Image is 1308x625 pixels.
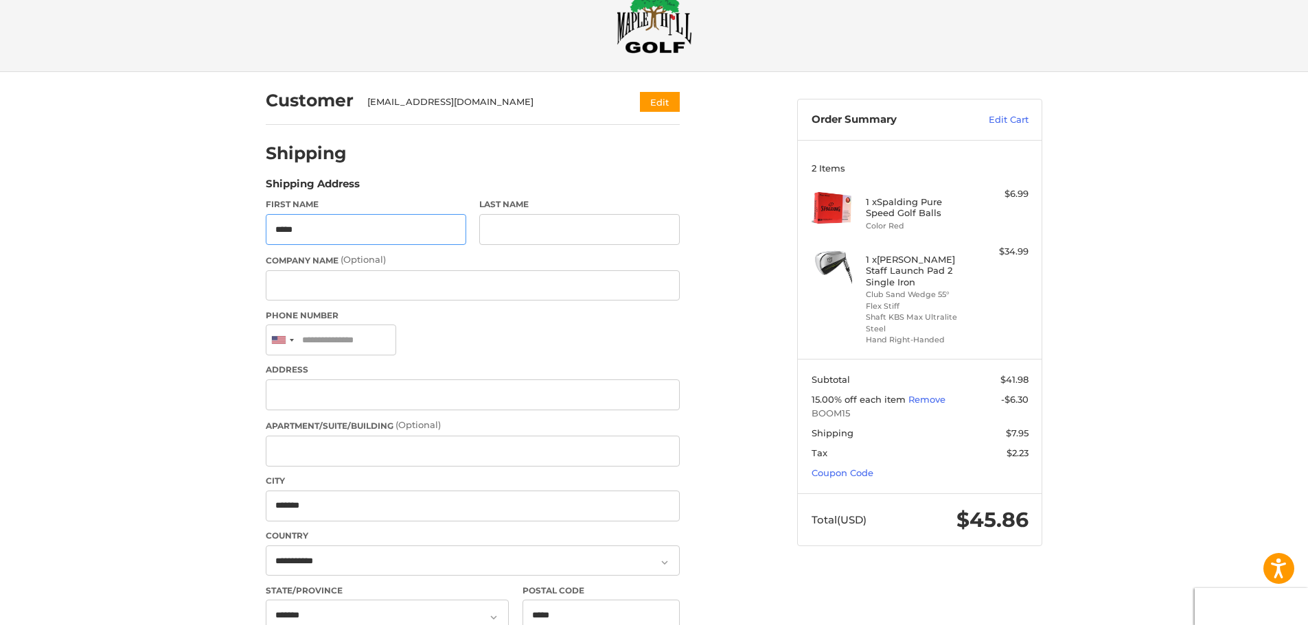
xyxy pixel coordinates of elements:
h4: 1 x [PERSON_NAME] Staff Launch Pad 2 Single Iron [866,254,971,287]
span: $7.95 [1006,427,1029,438]
span: BOOM15 [812,407,1029,421]
label: Phone Number [266,309,680,322]
iframe: Google Customer Reviews [1195,588,1308,625]
a: Remove [908,394,945,405]
span: Total (USD) [812,513,867,526]
label: Postal Code [523,585,680,597]
label: Last Name [479,198,680,211]
span: 15.00% off each item [812,394,908,405]
span: -$6.30 [1001,394,1029,405]
h2: Customer [266,90,354,111]
small: (Optional) [395,419,441,430]
span: $2.23 [1007,447,1029,458]
label: Company Name [266,253,680,267]
h2: Shipping [266,143,347,164]
div: United States: +1 [266,325,298,355]
h3: Order Summary [812,113,959,127]
span: Shipping [812,427,853,438]
div: $34.99 [974,245,1029,259]
label: City [266,475,680,487]
a: Coupon Code [812,467,873,478]
small: (Optional) [341,254,386,265]
span: $45.86 [956,507,1029,532]
label: First Name [266,198,466,211]
div: [EMAIL_ADDRESS][DOMAIN_NAME] [367,95,614,109]
a: Edit Cart [959,113,1029,127]
label: Country [266,530,680,542]
div: $6.99 [974,187,1029,201]
h3: 2 Items [812,163,1029,174]
span: Tax [812,447,827,458]
label: State/Province [266,585,509,597]
h4: 1 x Spalding Pure Speed Golf Balls [866,196,971,219]
li: Club Sand Wedge 55° [866,289,971,300]
span: $41.98 [1000,374,1029,385]
li: Flex Stiff [866,300,971,312]
legend: Shipping Address [266,176,360,198]
li: Shaft KBS Max Ultralite Steel [866,311,971,334]
li: Color Red [866,220,971,232]
label: Address [266,364,680,376]
li: Hand Right-Handed [866,334,971,346]
button: Edit [640,92,680,112]
label: Apartment/Suite/Building [266,418,680,432]
span: Subtotal [812,374,850,385]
